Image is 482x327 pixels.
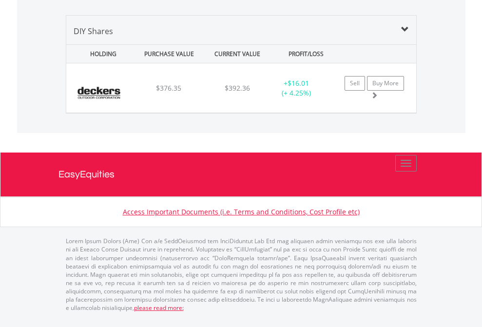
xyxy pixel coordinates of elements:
span: DIY Shares [74,26,113,37]
img: EQU.US.DECK.png [71,76,127,110]
span: $376.35 [156,83,181,93]
a: Sell [345,76,365,91]
div: + (+ 4.25%) [266,78,327,98]
a: please read more: [134,304,184,312]
div: PURCHASE VALUE [136,45,202,63]
a: Access Important Documents (i.e. Terms and Conditions, Cost Profile etc) [123,207,360,216]
a: EasyEquities [58,153,424,196]
span: $16.01 [288,78,309,88]
div: PROFIT/LOSS [273,45,339,63]
a: Buy More [367,76,404,91]
div: HOLDING [67,45,134,63]
span: $392.36 [225,83,250,93]
div: CURRENT VALUE [204,45,270,63]
p: Lorem Ipsum Dolors (Ame) Con a/e SeddOeiusmod tem InciDiduntut Lab Etd mag aliquaen admin veniamq... [66,237,417,312]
